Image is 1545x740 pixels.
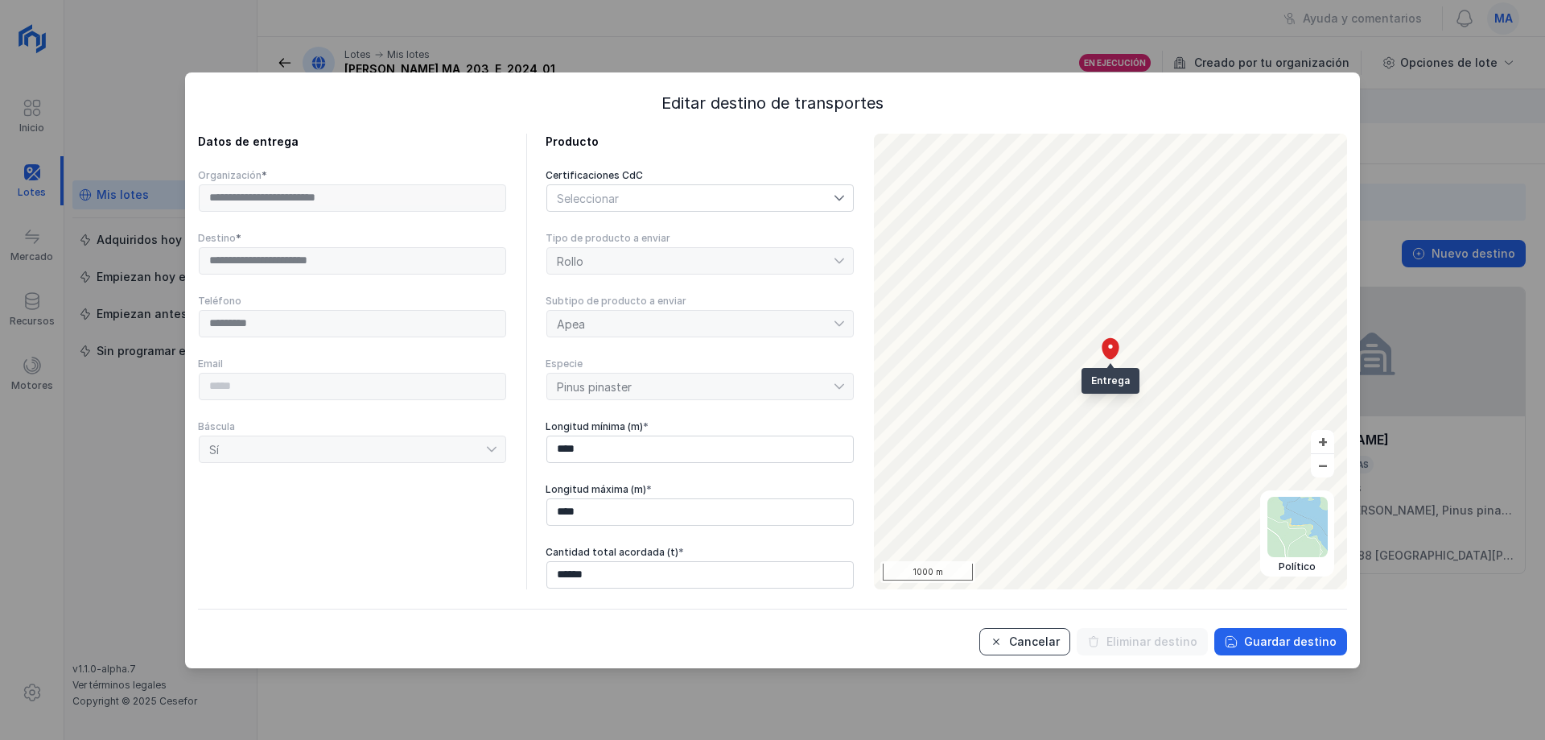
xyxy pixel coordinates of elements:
[1267,560,1328,573] div: Político
[1311,430,1334,453] button: +
[546,546,855,559] div: Cantidad total acordada (t)
[546,232,855,245] div: Tipo de producto a enviar
[979,628,1070,655] button: Cancelar
[546,134,855,150] div: Producto
[546,420,855,433] div: Longitud mínima (m)
[1311,454,1334,477] button: –
[546,295,855,308] div: Subtipo de producto a enviar
[1009,634,1060,650] div: Cancelar
[546,169,855,182] div: Certificaciones CdC
[198,169,507,182] div: Organización
[1214,628,1347,655] button: Guardar destino
[547,185,622,211] div: Seleccionar
[198,420,507,433] div: Báscula
[1267,497,1328,557] img: political.webp
[198,92,1347,114] div: Editar destino de transportes
[546,483,855,496] div: Longitud máxima (m)
[546,358,855,370] div: Especie
[1244,634,1337,650] div: Guardar destino
[198,358,507,370] div: Email
[198,232,507,245] div: Destino
[198,295,507,308] div: Teléfono
[198,134,507,150] div: Datos de entrega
